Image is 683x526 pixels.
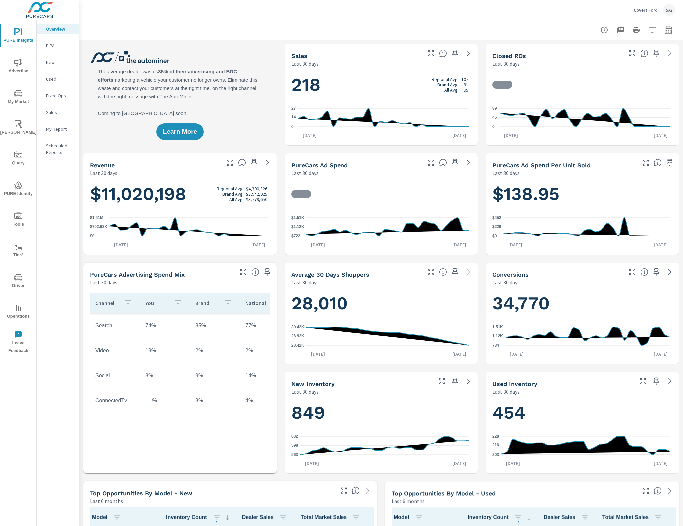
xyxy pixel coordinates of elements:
text: $226 [492,225,501,229]
span: Save this to your personalized report [651,376,662,387]
p: Channel [95,300,119,306]
p: Scheduled Reports [46,142,74,156]
text: 598 [291,443,298,448]
span: Save this to your personalized report [664,157,675,168]
p: Last 30 days [90,278,117,286]
p: [DATE] [649,351,672,357]
text: $0 [90,234,95,238]
text: 27 [291,106,296,111]
div: Fixed Ops [37,91,79,101]
span: Dealer Sales [242,513,290,521]
p: 91 [464,82,468,87]
span: Find the biggest opportunities within your model lineup by seeing how each model is selling in yo... [654,487,662,495]
text: $1.51K [291,215,304,220]
span: Market Share [374,513,424,521]
p: [DATE] [448,351,471,357]
text: 30.42K [291,325,304,329]
p: [DATE] [247,241,270,248]
span: My Market [2,89,34,106]
p: All Avg: [444,87,459,93]
p: National [245,300,269,306]
button: Select Date Range [662,23,675,37]
button: Make Fullscreen [627,267,638,277]
h5: PureCars Ad Spend Per Unit Sold [492,162,591,169]
p: [DATE] [649,460,672,467]
p: Brand Avg: [222,191,244,197]
h5: Used Inventory [492,380,537,387]
td: 4% [240,392,290,409]
p: Last 30 days [291,388,319,396]
span: Save this to your personalized report [262,267,273,277]
span: Total cost of media for all PureCars channels for the selected dealership group over the selected... [439,159,447,167]
button: Make Fullscreen [426,157,436,168]
span: A rolling 30 day total of daily Shoppers on the dealership website, averaged over the selected da... [439,268,447,276]
p: [DATE] [504,241,527,248]
button: Make Fullscreen [238,267,249,277]
td: 77% [240,317,290,334]
a: See more details in report [463,376,474,387]
div: Scheduled Reports [37,141,79,157]
span: Operations [2,304,34,320]
td: 2% [240,342,290,359]
h5: Average 30 Days Shoppers [291,271,369,278]
h1: 28,010 [291,292,471,315]
p: [DATE] [505,351,528,357]
div: My Report [37,124,79,134]
button: Make Fullscreen [426,48,436,59]
text: 23.42K [291,343,304,348]
button: Make Fullscreen [436,376,447,387]
p: Brand Avg: [437,82,459,87]
span: Save this to your personalized report [450,48,460,59]
button: Make Fullscreen [640,485,651,496]
text: 228 [492,434,499,439]
p: [DATE] [306,241,330,248]
button: "Export Report to PDF" [614,23,627,37]
div: Overview [37,24,79,34]
h5: Conversions [492,271,529,278]
td: 3% [190,392,240,409]
span: Dealer Sales [544,513,592,521]
p: Last 30 days [492,278,520,286]
td: 14% [240,367,290,384]
span: Learn More [163,129,197,135]
text: $452 [492,215,501,220]
h5: Sales [291,52,307,59]
p: Brand [195,300,219,306]
span: Save this to your personalized report [249,157,259,168]
p: Overview [46,26,74,32]
text: 45 [492,115,497,120]
span: Number of Repair Orders Closed by the selected dealership group over the selected time range. [So... [640,49,648,57]
td: 19% [140,342,190,359]
button: Apply Filters [646,23,659,37]
span: Total Market Sales [602,513,665,521]
text: 1.12K [492,334,503,339]
text: 89 [492,106,497,111]
text: 216 [492,443,499,447]
a: See more details in report [463,267,474,277]
a: See more details in report [664,485,675,496]
td: Video [90,342,140,359]
div: PIPA [37,41,79,51]
span: Save this to your personalized report [450,376,460,387]
p: Last 30 days [492,388,520,396]
h1: $138.95 [492,183,672,205]
p: You [145,300,169,306]
td: ConnectedTv [90,392,140,409]
span: Inventory Count [166,513,231,521]
p: 107 [461,77,468,82]
p: Regional Avg: [432,77,459,82]
text: $1.41M [90,215,103,220]
p: Last 30 days [291,278,319,286]
h1: 454 [492,401,672,424]
button: Make Fullscreen [638,376,648,387]
span: Tools [2,212,34,228]
text: $722 [291,234,300,238]
div: Used [37,74,79,84]
td: 85% [190,317,240,334]
p: $3,942,925 [246,191,267,197]
p: [DATE] [649,132,672,139]
text: 563 [291,452,298,457]
td: — % [140,392,190,409]
button: Make Fullscreen [339,485,349,496]
p: Regional Avg: [217,186,244,191]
